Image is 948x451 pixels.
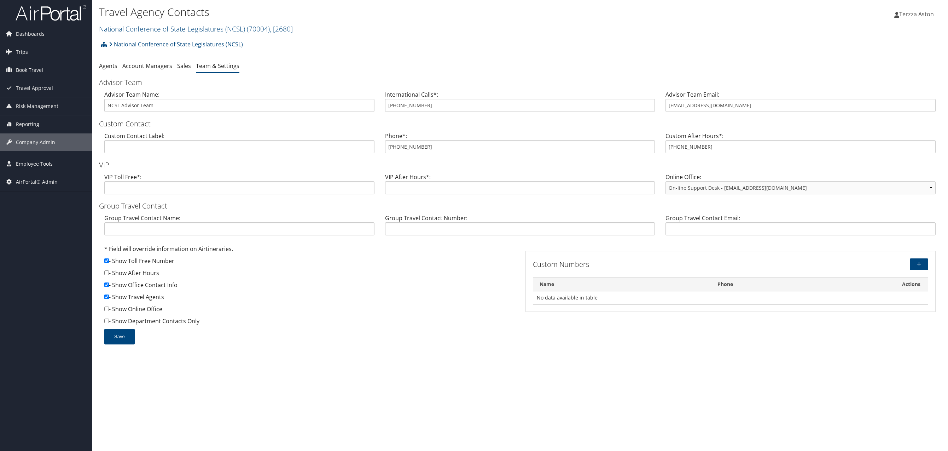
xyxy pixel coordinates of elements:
[660,173,941,200] div: Online Office:
[16,25,45,43] span: Dashboards
[16,61,43,79] span: Book Travel
[104,293,515,305] div: - Show Travel Agents
[99,160,941,170] h3: VIP
[899,10,934,18] span: Terzza Aston
[99,201,941,211] h3: Group Travel Contact
[99,62,117,70] a: Agents
[104,329,135,344] button: Save
[16,155,53,173] span: Employee Tools
[895,278,928,291] th: Actions: activate to sort column ascending
[16,43,28,61] span: Trips
[533,278,711,291] th: Name: activate to sort column descending
[196,62,239,70] a: Team & Settings
[109,37,243,51] a: National Conference of State Legislatures (NCSL)
[99,119,941,129] h3: Custom Contact
[104,257,515,269] div: - Show Toll Free Number
[711,278,895,291] th: Phone: activate to sort column ascending
[247,24,270,34] span: ( 70004 )
[380,214,661,241] div: Group Travel Contact Number:
[104,317,515,329] div: - Show Department Contacts Only
[16,115,39,133] span: Reporting
[660,132,941,159] div: Custom After Hours*:
[270,24,293,34] span: , [ 2680 ]
[16,173,58,191] span: AirPortal® Admin
[16,79,53,97] span: Travel Approval
[380,173,661,200] div: VIP After Hours*:
[99,5,660,19] h1: Travel Agency Contacts
[894,4,941,25] a: Terzza Aston
[104,245,515,257] div: * Field will override information on Airtineraries.
[99,90,380,118] div: Advisor Team Name:
[16,97,58,115] span: Risk Management
[177,62,191,70] a: Sales
[104,281,515,293] div: - Show Office Contact Info
[99,214,380,241] div: Group Travel Contact Name:
[660,90,941,118] div: Advisor Team Email:
[122,62,172,70] a: Account Managers
[99,173,380,200] div: VIP Toll Free*:
[104,269,515,281] div: - Show After Hours
[16,5,86,21] img: airportal-logo.png
[380,132,661,159] div: Phone*:
[533,291,928,304] td: No data available in table
[104,305,515,317] div: - Show Online Office
[660,214,941,241] div: Group Travel Contact Email:
[533,259,795,269] h3: Custom Numbers
[16,133,55,151] span: Company Admin
[99,132,380,159] div: Custom Contact Label:
[99,24,293,34] a: National Conference of State Legislatures (NCSL)
[380,90,661,118] div: International Calls*:
[99,78,941,87] h3: Advisor Team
